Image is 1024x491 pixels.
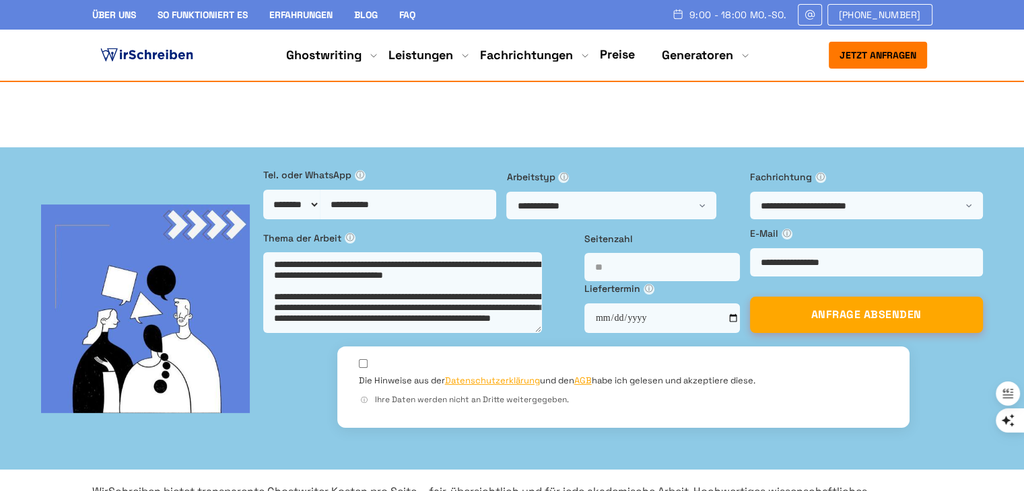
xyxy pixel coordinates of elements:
span: ⓘ [558,172,569,183]
span: ⓘ [345,233,355,243]
a: FAQ [399,9,415,21]
a: Über uns [92,9,136,21]
a: Datenschutzerklärung [445,375,540,386]
label: Thema der Arbeit [263,231,574,245]
div: Ihre Daten werden nicht an Dritte weitergegeben. [359,393,888,406]
span: 9:00 - 18:00 Mo.-So. [689,9,787,20]
a: Preise [600,46,635,62]
span: [PHONE_NUMBER] [839,9,921,20]
img: bg [41,204,250,413]
button: ANFRAGE ABSENDEN [750,297,983,333]
span: ⓘ [644,284,654,295]
img: Email [804,9,816,20]
label: Tel. oder WhatsApp [263,167,496,182]
img: logo ghostwriter-österreich [98,45,196,65]
a: Generatoren [662,47,733,63]
label: Seitenzahl [584,231,740,246]
a: So funktioniert es [158,9,248,21]
label: E-Mail [750,226,983,241]
a: Ghostwriting [286,47,362,63]
span: ⓘ [815,172,826,183]
a: AGB [574,375,592,386]
span: ⓘ [359,395,370,406]
a: Leistungen [388,47,453,63]
a: Erfahrungen [269,9,333,21]
span: ⓘ [782,229,792,239]
label: Liefertermin [584,281,740,296]
label: Fachrichtung [750,169,983,184]
span: ⓘ [355,170,366,181]
a: Fachrichtungen [480,47,573,63]
label: Die Hinweise aus der und den habe ich gelesen und akzeptiere diese. [359,375,755,387]
label: Arbeitstyp [506,169,739,184]
button: Jetzt anfragen [829,42,927,69]
a: [PHONE_NUMBER] [827,4,932,26]
img: Schedule [672,9,684,20]
a: Blog [354,9,378,21]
